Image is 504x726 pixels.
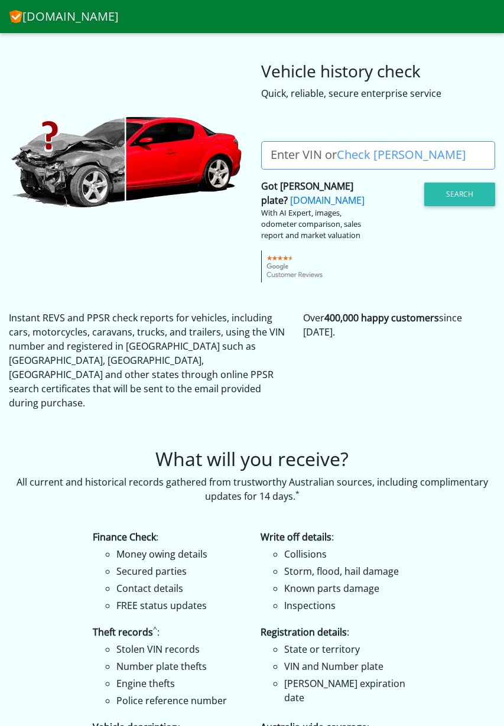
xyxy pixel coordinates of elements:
[290,194,365,207] a: [DOMAIN_NAME]
[116,547,243,561] li: Money owing details
[153,624,157,634] sup: ^
[424,183,495,206] button: Search
[303,311,495,339] p: Over since [DATE].
[261,86,496,100] div: Quick, reliable, secure enterprise service
[261,250,329,282] img: gcr-badge-transparent.png.pagespeed.ce.05XcFOhvEz.png
[116,564,243,578] li: Secured parties
[9,475,495,503] p: All current and historical records gathered from trustworthy Australian sources, including compli...
[337,146,466,162] a: Check [PERSON_NAME]
[324,311,439,324] strong: 400,000 happy customers
[9,115,243,210] img: CheckVIN
[284,598,411,613] li: Inspections
[93,530,243,613] li: :
[284,642,411,656] li: State or territory
[116,694,243,708] li: Police reference number
[261,141,476,170] label: Enter VIN or
[261,180,353,207] strong: Got [PERSON_NAME] plate?
[116,659,243,673] li: Number plate thefts
[9,448,495,470] h2: What will you receive?
[284,564,411,578] li: Storm, flood, hail damage
[284,581,411,595] li: Known parts damage
[261,530,411,613] li: :
[116,598,243,613] li: FREE status updates
[93,530,156,543] strong: Finance Check
[261,61,496,82] h3: Vehicle history check
[261,207,369,242] div: With AI Expert, images, odometer comparison, sales report and market valuation
[9,8,22,23] img: CheckVIN.com.au logo
[9,5,119,28] a: [DOMAIN_NAME]
[261,530,331,543] strong: Write off details
[9,311,285,410] p: Instant REVS and PPSR check reports for vehicles, including cars, motorcycles, caravans, trucks, ...
[261,625,411,705] li: :
[116,581,243,595] li: Contact details
[261,626,347,639] strong: Registration details
[284,676,411,705] li: [PERSON_NAME] expiration date
[93,626,153,639] strong: Theft records
[284,547,411,561] li: Collisions
[284,659,411,673] li: VIN and Number plate
[116,676,243,691] li: Engine thefts
[116,642,243,656] li: Stolen VIN records
[93,625,243,708] li: :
